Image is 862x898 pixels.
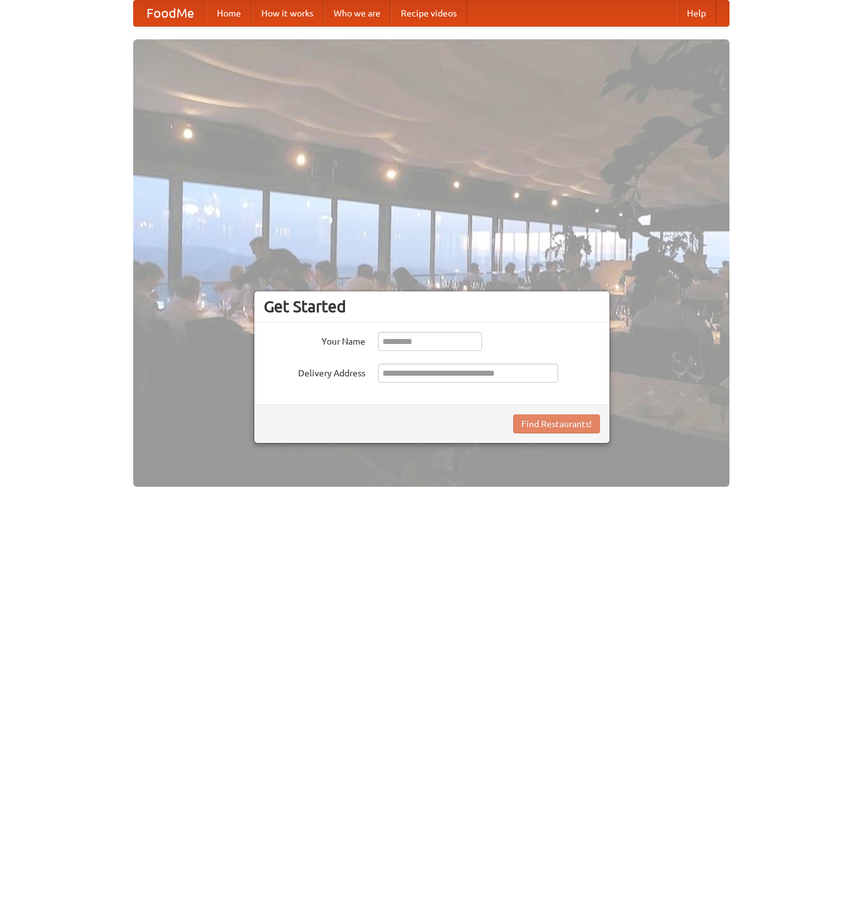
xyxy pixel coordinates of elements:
[264,332,365,348] label: Your Name
[264,364,365,380] label: Delivery Address
[513,414,600,433] button: Find Restaurants!
[677,1,716,26] a: Help
[251,1,323,26] a: How it works
[264,297,600,316] h3: Get Started
[207,1,251,26] a: Home
[323,1,391,26] a: Who we are
[134,1,207,26] a: FoodMe
[391,1,467,26] a: Recipe videos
